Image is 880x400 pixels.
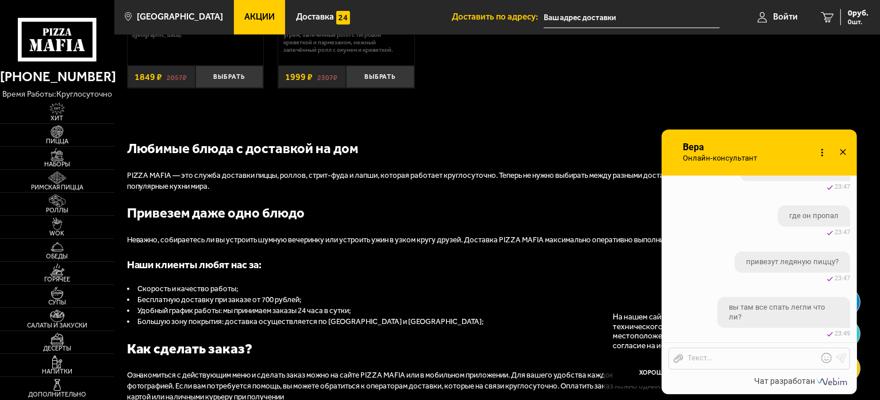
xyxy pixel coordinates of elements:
span: 1849 ₽ [135,73,162,82]
span: 23:47 [835,228,850,236]
b: Привезем даже одно блюдо [127,205,305,221]
span: Онлайн-консультант [682,154,764,163]
span: Наши клиенты любят нас за: [127,258,262,271]
li: Удобный график работы: мы принимаем заказы 24 часа в сутки; [127,306,817,317]
button: Хорошо [613,359,695,387]
button: Выбрать [346,66,414,88]
a: Чат разработан [754,376,850,386]
span: вы там все спать легли что ли? [729,303,839,322]
button: Выбрать [195,66,263,88]
span: 0 руб. [848,9,869,17]
span: Доставка [296,13,334,21]
span: привезут ледяную пиццу? [746,257,839,267]
span: 1999 ₽ [285,73,313,82]
input: Ваш адрес доставки [544,7,720,28]
span: [GEOGRAPHIC_DATA] [137,13,223,21]
s: 2057 ₽ [167,73,187,82]
s: 2307 ₽ [317,73,337,82]
p: На нашем сайте мы используем cookie для сбора информации технического характера и обрабатываем IP... [613,312,851,350]
span: 23:47 [835,275,850,282]
b: Как сделать заказ? [127,341,253,357]
span: Войти [773,13,798,21]
span: где он пропал [789,211,839,221]
span: Акции [244,13,275,21]
p: Запеченный [PERSON_NAME] с лососем и угрём, Запечённый ролл с тигровой креветкой и пармезаном, Не... [283,24,409,54]
span: 23:47 [835,183,850,191]
li: Бесплатную доставку при заказе от 700 рублей; [127,295,817,306]
img: 15daf4d41897b9f0e9f617042186c801.svg [336,11,350,25]
b: Любимые блюда с доставкой на дом [127,140,359,157]
li: Скорость и качество работы; [127,284,817,295]
span: 23:49 [835,330,850,337]
p: PIZZA MAFIA — это служба доставки пиццы, роллов, стрит-фуда и лапши, которая работает круглосуточ... [127,170,817,192]
p: Неважно, собираетесь ли вы устроить шумную вечеринку или устроить ужин в узком кругу друзей. Дост... [127,235,817,246]
span: Вера [682,142,764,153]
li: Большую зону покрытия: доставка осуществляется по [GEOGRAPHIC_DATA] и [GEOGRAPHIC_DATA]; [127,317,817,327]
span: 0 шт. [848,18,869,25]
span: Доставить по адресу: [452,13,544,21]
